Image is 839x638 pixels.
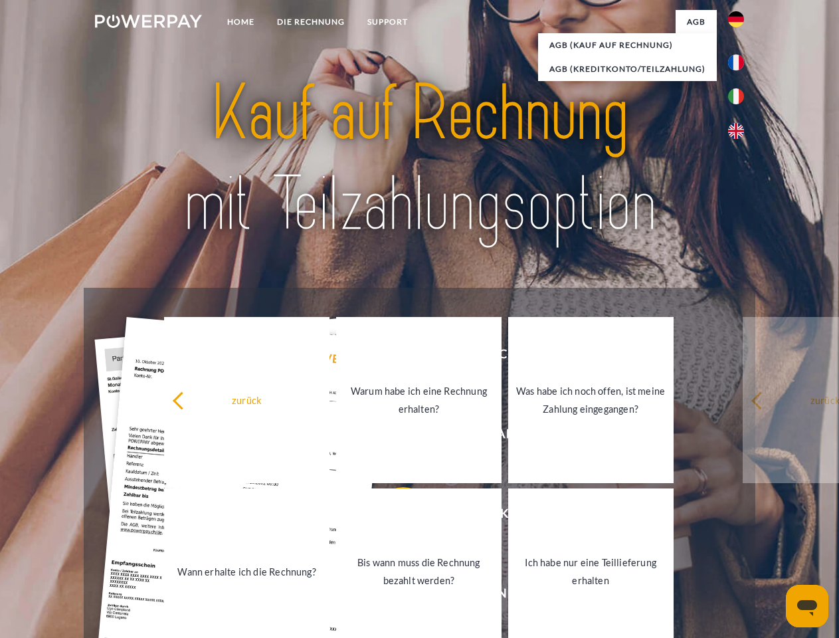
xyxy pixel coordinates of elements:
[356,10,419,34] a: SUPPORT
[216,10,266,34] a: Home
[266,10,356,34] a: DIE RECHNUNG
[516,382,666,418] div: Was habe ich noch offen, ist meine Zahlung eingegangen?
[344,382,494,418] div: Warum habe ich eine Rechnung erhalten?
[538,57,717,81] a: AGB (Kreditkonto/Teilzahlung)
[172,391,322,409] div: zurück
[508,317,674,483] a: Was habe ich noch offen, ist meine Zahlung eingegangen?
[728,54,744,70] img: fr
[127,64,712,255] img: title-powerpay_de.svg
[728,88,744,104] img: it
[676,10,717,34] a: agb
[95,15,202,28] img: logo-powerpay-white.svg
[728,11,744,27] img: de
[516,554,666,589] div: Ich habe nur eine Teillieferung erhalten
[786,585,828,627] iframe: Schaltfläche zum Öffnen des Messaging-Fensters
[172,562,322,580] div: Wann erhalte ich die Rechnung?
[538,33,717,57] a: AGB (Kauf auf Rechnung)
[344,554,494,589] div: Bis wann muss die Rechnung bezahlt werden?
[728,123,744,139] img: en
